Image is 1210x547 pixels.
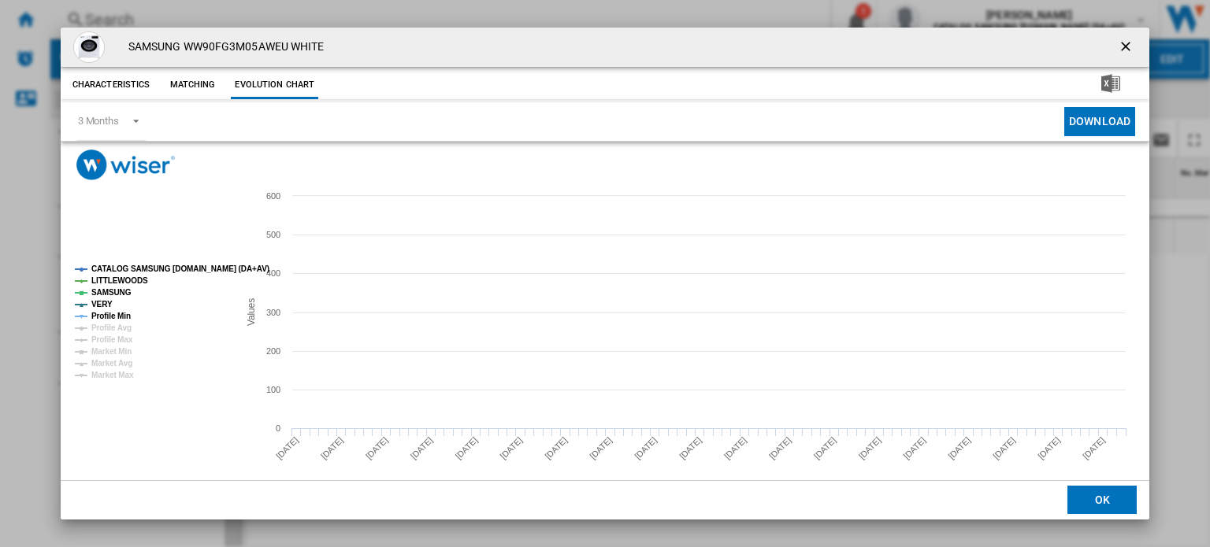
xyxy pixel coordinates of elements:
img: WP3S5_SQ1_0000000013_WHITE_SLf [73,31,105,63]
button: Download [1064,107,1135,136]
tspan: Profile Min [91,312,131,320]
ng-md-icon: getI18NText('BUTTONS.CLOSE_DIALOG') [1118,39,1137,57]
tspan: [DATE] [677,435,703,461]
tspan: [DATE] [1036,435,1062,461]
button: OK [1067,486,1137,515]
tspan: Values [245,298,256,326]
div: 3 Months [78,115,119,127]
tspan: [DATE] [543,435,569,461]
tspan: [DATE] [453,435,479,461]
tspan: 100 [266,385,280,394]
tspan: [DATE] [767,435,793,461]
tspan: 600 [266,191,280,201]
tspan: Profile Avg [91,323,132,332]
img: excel-24x24.png [1101,74,1120,93]
button: Matching [158,71,227,99]
tspan: [DATE] [901,435,927,461]
button: Download in Excel [1076,71,1145,99]
tspan: [DATE] [588,435,614,461]
tspan: [DATE] [722,435,748,461]
button: Evolution chart [231,71,318,99]
tspan: [DATE] [856,435,882,461]
tspan: 0 [276,423,280,433]
tspan: [DATE] [633,435,659,461]
tspan: [DATE] [274,435,300,461]
tspan: SAMSUNG [91,288,132,297]
tspan: 200 [266,346,280,356]
tspan: CATALOG SAMSUNG [DOMAIN_NAME] (DA+AV) [91,264,269,273]
h4: SAMSUNG WW90FG3M05AWEU WHITE [121,39,325,55]
tspan: [DATE] [946,435,972,461]
tspan: [DATE] [498,435,524,461]
tspan: LITTLEWOODS [91,276,148,285]
tspan: [DATE] [1081,435,1107,461]
tspan: 500 [266,230,280,239]
tspan: VERY [91,300,113,309]
button: Characteristics [69,71,154,99]
tspan: 300 [266,308,280,317]
tspan: Profile Max [91,335,133,344]
tspan: [DATE] [812,435,838,461]
tspan: 400 [266,268,280,278]
tspan: [DATE] [991,435,1017,461]
button: getI18NText('BUTTONS.CLOSE_DIALOG') [1112,31,1143,63]
tspan: [DATE] [319,435,345,461]
img: logo_wiser_300x94.png [76,150,175,180]
tspan: [DATE] [409,435,435,461]
tspan: [DATE] [364,435,390,461]
tspan: Market Max [91,371,134,379]
tspan: Market Min [91,347,132,356]
tspan: Market Avg [91,359,132,368]
md-dialog: Product popup [61,28,1149,520]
